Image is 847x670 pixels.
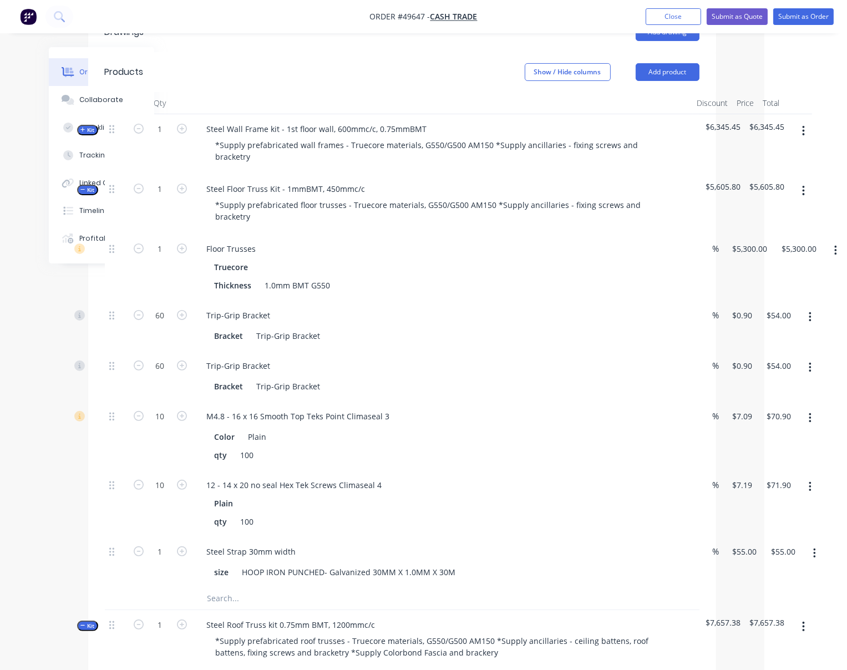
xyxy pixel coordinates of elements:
[244,429,271,445] div: Plain
[707,8,768,25] button: Submit as Quote
[77,621,98,631] button: Kit
[207,137,671,165] div: *Supply prefabricated wall frames - Truecore materials, G550/G500 AM150 *Supply ancillaries - fix...
[210,429,240,445] div: Color
[733,92,759,114] div: Price
[636,63,699,81] button: Add product
[49,197,154,225] button: Timeline
[198,181,374,197] div: Steel Floor Truss Kit - 1mmBMT, 450mmc/c
[49,86,154,114] button: Collaborate
[80,126,95,134] span: Kit
[79,178,127,188] div: Linked Orders
[198,121,436,137] div: Steel Wall Frame kit - 1st floor wall, 600mmc/c, 0.75mmBMT
[238,564,460,580] div: HOOP IRON PUNCHED- Galvanized 30MM X 1.0MM X 30M
[79,67,126,77] div: Order details
[210,277,256,293] div: Thickness
[261,277,335,293] div: 1.0mm BMT G550
[430,12,478,22] a: Cash Trade
[198,307,280,323] div: Trip-Grip Bracket
[49,169,154,197] button: Linked Orders
[210,514,232,530] div: qty
[210,328,248,344] div: Bracket
[706,181,741,192] span: $5,605.80
[210,378,248,394] div: Bracket
[80,622,95,630] span: Kit
[693,92,733,114] div: Discount
[215,259,253,275] div: Truecore
[750,617,785,628] span: $7,657.38
[706,617,741,628] span: $7,657.38
[713,479,719,491] span: %
[207,633,671,661] div: *Supply prefabricated roof trusses - Truecore materials, G550/G500 AM150 *Supply ancillaries - ce...
[236,514,258,530] div: 100
[773,8,834,25] button: Submit as Order
[713,545,719,558] span: %
[49,141,154,169] button: Tracking
[713,410,719,423] span: %
[750,121,785,133] span: $6,345.45
[750,181,785,192] span: $5,605.80
[105,65,144,79] div: Products
[79,123,128,133] div: Checklists 0/0
[713,309,719,322] span: %
[525,63,611,81] button: Show / Hide columns
[79,150,110,160] div: Tracking
[236,447,258,463] div: 100
[49,114,154,141] button: Checklists 0/0
[79,234,121,243] div: Profitability
[198,617,384,633] div: Steel Roof Truss kit 0.75mm BMT, 1200mmc/c
[759,92,784,114] div: Total
[713,242,719,255] span: %
[49,58,154,86] button: Order details
[198,408,399,424] div: M4.8 - 16 x 16 Smooth Top Teks Point Climaseal 3
[215,495,238,511] div: Plain
[210,564,234,580] div: size
[252,328,325,344] div: Trip-Grip Bracket
[713,359,719,372] span: %
[706,121,741,133] span: $6,345.45
[77,125,98,135] button: Kit
[49,225,154,252] button: Profitability
[79,95,123,105] div: Collaborate
[252,378,325,394] div: Trip-Grip Bracket
[80,186,95,194] span: Kit
[198,544,305,560] div: Steel Strap 30mm width
[198,358,280,374] div: Trip-Grip Bracket
[207,587,429,610] input: Search...
[198,241,265,257] div: Floor Trusses
[210,447,232,463] div: qty
[198,477,391,493] div: 12 - 14 x 20 no seal Hex Tek Screws Climaseal 4
[79,206,109,216] div: Timeline
[207,197,671,225] div: *Supply prefabricated floor trusses - Truecore materials, G550/G500 AM150 *Supply ancillaries - f...
[20,8,37,25] img: Factory
[77,185,98,195] button: Kit
[646,8,701,25] button: Close
[370,12,430,22] span: Order #49647 -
